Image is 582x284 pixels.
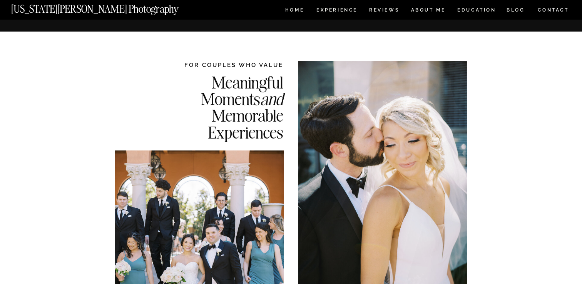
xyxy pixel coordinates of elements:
a: Experience [316,8,357,14]
a: BLOG [507,8,525,14]
h2: FOR COUPLES WHO VALUE [162,61,283,69]
a: Get in Touch [446,3,562,9]
a: ABOUT ME [411,8,446,14]
a: EDUCATION [457,8,497,14]
a: [US_STATE][PERSON_NAME] Photography [11,4,204,10]
a: HOME [284,8,306,14]
a: CONTACT [537,6,569,14]
i: and [260,88,283,109]
a: REVIEWS [369,8,398,14]
h2: Meaningful Moments Memorable Experiences [162,74,283,140]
